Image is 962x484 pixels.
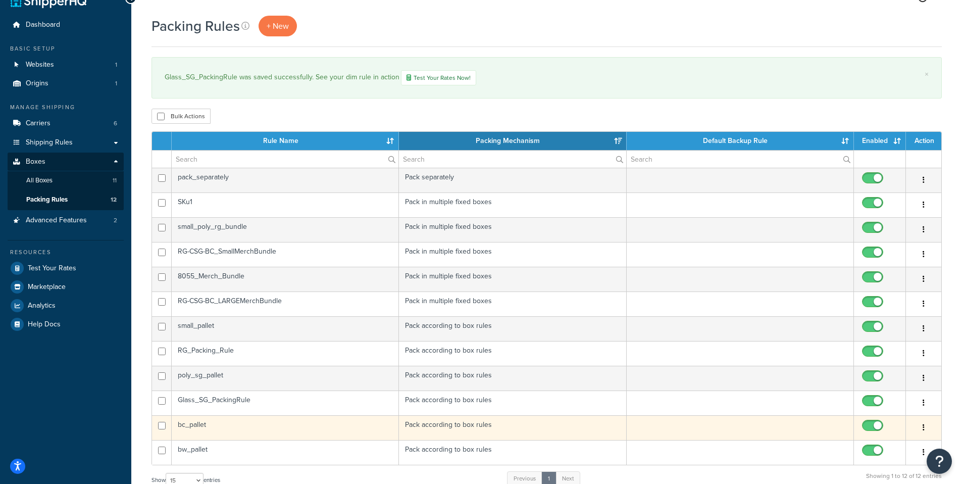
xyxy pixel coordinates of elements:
[172,242,399,267] td: RG-CSG-BC_SmallMerchBundle
[399,415,626,440] td: Pack according to box rules
[8,133,124,152] a: Shipping Rules
[8,278,124,296] a: Marketplace
[399,242,626,267] td: Pack in multiple fixed boxes
[151,16,240,36] h1: Packing Rules
[26,158,45,166] span: Boxes
[259,16,297,36] a: + New
[172,440,399,465] td: bw_pallet
[172,366,399,391] td: poly_sg_pallet
[26,216,87,225] span: Advanced Features
[399,391,626,415] td: Pack according to box rules
[172,168,399,192] td: pack_separately
[172,341,399,366] td: RG_Packing_Rule
[28,264,76,273] span: Test Your Rates
[172,192,399,217] td: SKu1
[8,103,124,112] div: Manage Shipping
[8,259,124,277] a: Test Your Rates
[172,132,399,150] th: Rule Name: activate to sort column ascending
[8,114,124,133] li: Carriers
[399,316,626,341] td: Pack according to box rules
[28,320,61,329] span: Help Docs
[113,176,117,185] span: 11
[28,283,66,292] span: Marketplace
[906,132,941,150] th: Action
[165,70,929,85] div: Glass_SG_PackingRule was saved successfully. See your dim rule in action
[28,302,56,310] span: Analytics
[8,56,124,74] li: Websites
[8,190,124,209] a: Packing Rules 12
[111,196,117,204] span: 12
[8,190,124,209] li: Packing Rules
[172,415,399,440] td: bc_pallet
[399,440,626,465] td: Pack according to box rules
[8,211,124,230] a: Advanced Features 2
[26,138,73,147] span: Shipping Rules
[399,366,626,391] td: Pack according to box rules
[8,171,124,190] li: All Boxes
[26,21,60,29] span: Dashboard
[8,297,124,315] a: Analytics
[8,44,124,53] div: Basic Setup
[115,61,117,69] span: 1
[399,217,626,242] td: Pack in multiple fixed boxes
[8,114,124,133] a: Carriers 6
[26,79,48,88] span: Origins
[26,196,68,204] span: Packing Rules
[172,316,399,341] td: small_pallet
[172,151,398,168] input: Search
[172,217,399,242] td: small_poly_rg_bundle
[172,292,399,316] td: RG-CSG-BC_LARGEMerchBundle
[399,192,626,217] td: Pack in multiple fixed boxes
[114,216,117,225] span: 2
[401,70,476,85] a: Test Your Rates Now!
[26,61,54,69] span: Websites
[172,267,399,292] td: 8055_Merch_Bundle
[8,16,124,34] a: Dashboard
[172,391,399,415] td: Glass_SG_PackingRule
[399,267,626,292] td: Pack in multiple fixed boxes
[854,132,906,150] th: Enabled: activate to sort column ascending
[399,168,626,192] td: Pack separately
[8,211,124,230] li: Advanced Features
[627,132,854,150] th: Default Backup Rule: activate to sort column ascending
[267,20,289,32] span: + New
[8,56,124,74] a: Websites 1
[115,79,117,88] span: 1
[8,315,124,333] a: Help Docs
[114,119,117,128] span: 6
[8,153,124,210] li: Boxes
[8,74,124,93] li: Origins
[8,74,124,93] a: Origins 1
[26,119,50,128] span: Carriers
[8,153,124,171] a: Boxes
[399,292,626,316] td: Pack in multiple fixed boxes
[399,132,626,150] th: Packing Mechanism: activate to sort column ascending
[8,171,124,190] a: All Boxes 11
[26,176,53,185] span: All Boxes
[399,151,626,168] input: Search
[8,248,124,257] div: Resources
[925,70,929,78] a: ×
[927,449,952,474] button: Open Resource Center
[399,341,626,366] td: Pack according to box rules
[627,151,853,168] input: Search
[151,109,211,124] button: Bulk Actions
